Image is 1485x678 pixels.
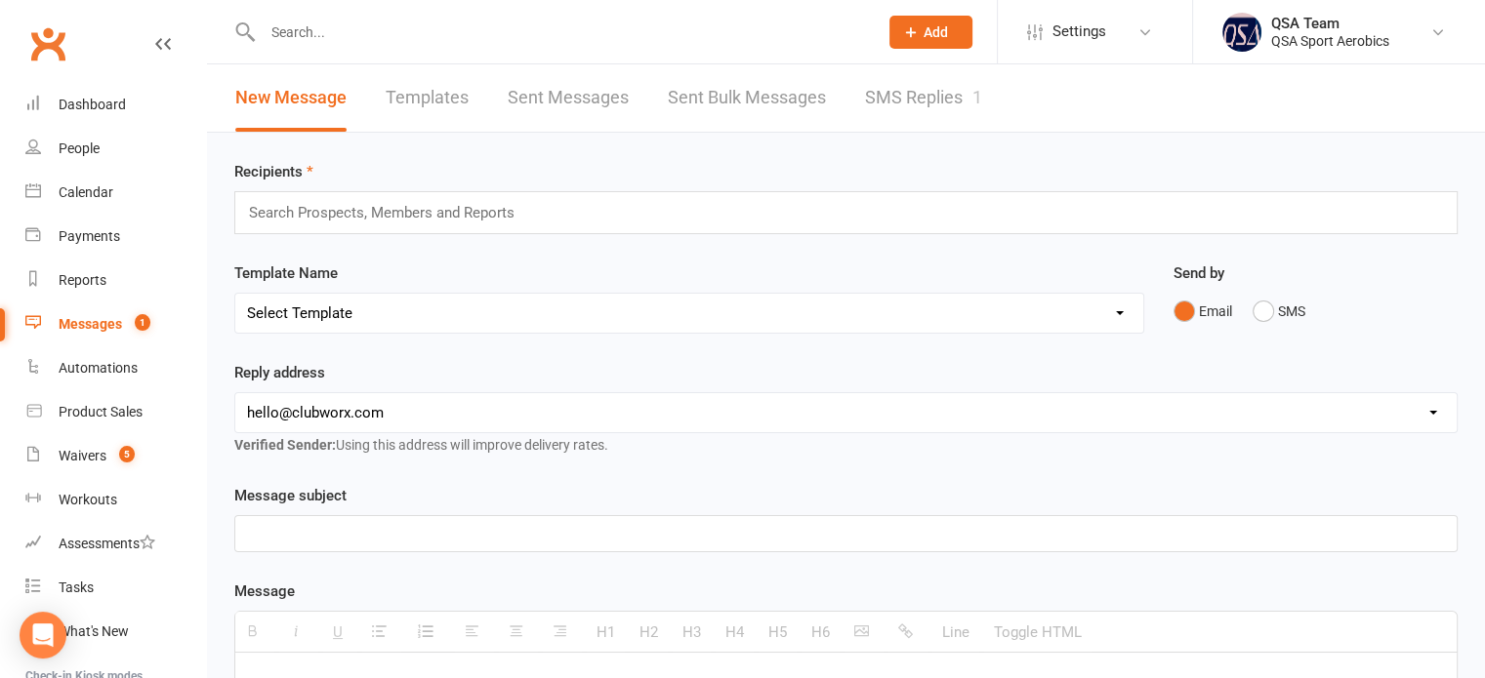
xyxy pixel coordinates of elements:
[1174,293,1232,330] button: Email
[889,16,972,49] button: Add
[59,97,126,112] div: Dashboard
[59,184,113,200] div: Calendar
[59,623,129,639] div: What's New
[59,272,106,288] div: Reports
[924,24,948,40] span: Add
[59,448,106,463] div: Waivers
[1253,293,1305,330] button: SMS
[234,437,336,453] strong: Verified Sender:
[59,316,122,332] div: Messages
[25,346,206,390] a: Automations
[235,64,347,132] a: New Message
[25,302,206,346] a: Messages 1
[234,437,608,453] span: Using this address will improve delivery rates.
[25,610,206,654] a: What's New
[25,259,206,302] a: Reports
[668,64,826,132] a: Sent Bulk Messages
[247,200,533,225] input: Search Prospects, Members and Reports
[1271,15,1389,32] div: QSA Team
[135,314,150,331] span: 1
[25,390,206,434] a: Product Sales
[25,478,206,522] a: Workouts
[1271,32,1389,50] div: QSA Sport Aerobics
[59,404,143,419] div: Product Sales
[234,579,295,603] label: Message
[25,215,206,259] a: Payments
[20,612,66,658] div: Open Intercom Messenger
[23,20,72,68] a: Clubworx
[257,19,864,46] input: Search...
[234,361,325,384] label: Reply address
[59,492,117,507] div: Workouts
[59,536,155,551] div: Assessments
[386,64,469,132] a: Templates
[119,446,135,462] span: 5
[234,261,338,285] label: Template Name
[25,171,206,215] a: Calendar
[25,434,206,478] a: Waivers 5
[59,579,94,595] div: Tasks
[59,228,120,244] div: Payments
[865,64,982,132] a: SMS Replies1
[25,522,206,566] a: Assessments
[234,484,347,507] label: Message subject
[25,566,206,610] a: Tasks
[59,140,100,156] div: People
[508,64,629,132] a: Sent Messages
[234,160,313,183] label: Recipients
[1052,10,1106,54] span: Settings
[25,83,206,127] a: Dashboard
[1174,261,1224,285] label: Send by
[972,87,982,107] div: 1
[59,360,138,376] div: Automations
[1222,13,1261,52] img: thumb_image1645967867.png
[25,127,206,171] a: People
